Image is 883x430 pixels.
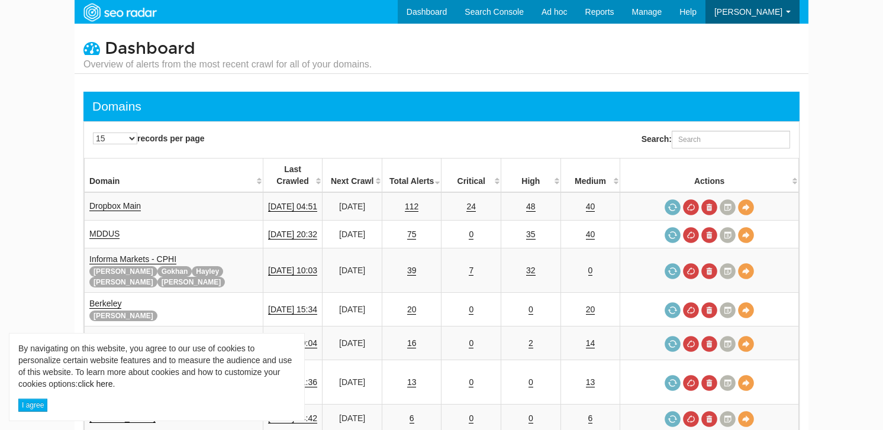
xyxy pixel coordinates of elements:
[89,201,141,211] a: Dropbox Main
[586,202,595,212] a: 40
[683,227,699,243] a: Cancel in-progress audit
[18,399,47,412] button: I agree
[441,159,501,193] th: Critical: activate to sort column descending
[323,248,382,293] td: [DATE]
[701,411,717,427] a: Delete most recent audit
[701,199,717,215] a: Delete most recent audit
[89,266,157,277] span: [PERSON_NAME]
[323,221,382,248] td: [DATE]
[683,336,699,352] a: Cancel in-progress audit
[157,277,225,287] span: [PERSON_NAME]
[89,277,157,287] span: [PERSON_NAME]
[665,302,681,318] a: Request a crawl
[632,7,662,17] span: Manage
[528,338,533,348] a: 2
[672,131,790,148] input: Search:
[701,263,717,279] a: Delete most recent audit
[526,202,536,212] a: 48
[720,227,736,243] a: Crawl History
[588,413,593,423] a: 6
[83,58,372,71] small: Overview of alerts from the most recent crawl for all of your domains.
[738,375,754,391] a: View Domain Overview
[466,202,476,212] a: 24
[85,159,263,193] th: Domain: activate to sort column ascending
[92,98,141,115] div: Domains
[407,229,417,240] a: 75
[528,377,533,387] a: 0
[89,311,157,321] span: [PERSON_NAME]
[323,360,382,405] td: [DATE]
[83,40,100,56] i: 
[586,338,595,348] a: 14
[407,338,417,348] a: 16
[738,227,754,243] a: View Domain Overview
[407,266,417,276] a: 39
[93,132,205,144] label: records per page
[679,7,697,17] span: Help
[268,266,317,276] a: [DATE] 10:03
[469,413,473,423] a: 0
[665,263,681,279] a: Request a crawl
[268,305,317,315] a: [DATE] 15:34
[720,199,736,215] a: Crawl History
[89,254,176,264] a: Informa Markets - CPHI
[560,159,620,193] th: Medium: activate to sort column descending
[405,202,418,212] a: 112
[528,305,533,315] a: 0
[268,202,317,212] a: [DATE] 04:51
[665,375,681,391] a: Request a crawl
[720,263,736,279] a: Crawl History
[738,199,754,215] a: View Domain Overview
[89,229,120,239] a: MDDUS
[683,411,699,427] a: Cancel in-progress audit
[665,411,681,427] a: Request a crawl
[720,336,736,352] a: Crawl History
[701,302,717,318] a: Delete most recent audit
[268,229,317,240] a: [DATE] 20:32
[683,199,699,215] a: Cancel in-progress audit
[586,229,595,240] a: 40
[714,7,782,17] span: [PERSON_NAME]
[620,159,799,193] th: Actions: activate to sort column ascending
[469,305,473,315] a: 0
[701,227,717,243] a: Delete most recent audit
[18,342,295,390] div: By navigating on this website, you agree to our use of cookies to personalize certain website fea...
[469,338,473,348] a: 0
[501,159,561,193] th: High: activate to sort column descending
[526,229,536,240] a: 35
[642,131,790,148] label: Search:
[683,263,699,279] a: Cancel in-progress audit
[192,266,223,277] span: Hayley
[78,379,112,389] a: click here
[410,413,414,423] a: 6
[720,375,736,391] a: Crawl History
[588,266,593,276] a: 0
[586,377,595,387] a: 13
[469,377,473,387] a: 0
[738,336,754,352] a: View Domain Overview
[323,192,382,221] td: [DATE]
[701,336,717,352] a: Delete most recent audit
[79,2,160,23] img: SEORadar
[738,263,754,279] a: View Domain Overview
[542,7,568,17] span: Ad hoc
[720,411,736,427] a: Crawl History
[157,266,192,277] span: Gokhan
[323,159,382,193] th: Next Crawl: activate to sort column descending
[683,375,699,391] a: Cancel in-progress audit
[263,159,323,193] th: Last Crawled: activate to sort column descending
[701,375,717,391] a: Delete most recent audit
[585,7,614,17] span: Reports
[105,38,195,59] span: Dashboard
[323,326,382,360] td: [DATE]
[738,411,754,427] a: View Domain Overview
[586,305,595,315] a: 20
[93,132,137,144] select: records per page
[665,227,681,243] a: Request a crawl
[526,266,536,276] a: 32
[382,159,441,193] th: Total Alerts: activate to sort column ascending
[665,199,681,215] a: Request a crawl
[323,293,382,326] td: [DATE]
[528,413,533,423] a: 0
[469,266,473,276] a: 7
